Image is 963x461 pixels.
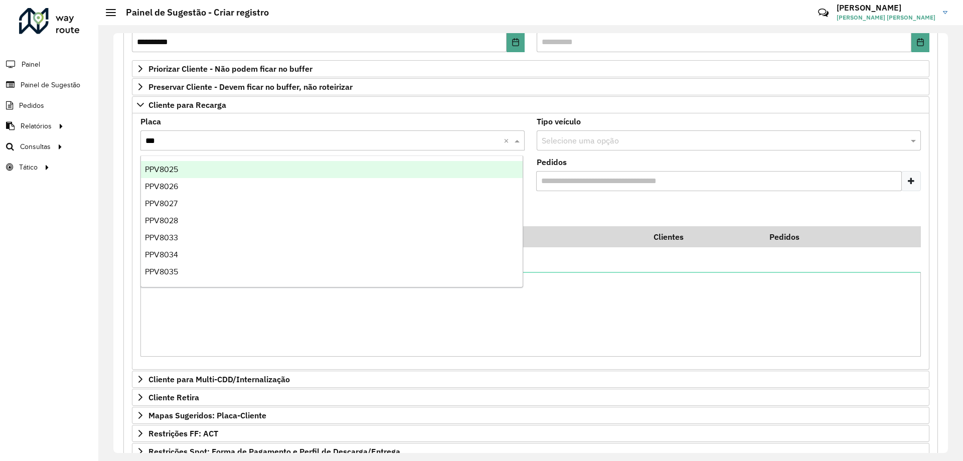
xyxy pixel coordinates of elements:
a: Cliente para Recarga [132,96,929,113]
span: Cliente para Recarga [148,101,226,109]
label: Tipo veículo [537,115,581,127]
span: Tático [19,162,38,173]
button: Choose Date [911,32,929,52]
span: PPV8033 [145,233,178,242]
button: Choose Date [507,32,525,52]
span: PPV8034 [145,250,178,259]
ng-dropdown-panel: Options list [140,156,523,287]
a: Cliente para Multi-CDD/Internalização [132,371,929,388]
a: Restrições FF: ACT [132,425,929,442]
span: Relatórios [21,121,52,131]
span: Painel de Sugestão [21,80,80,90]
span: PPV8027 [145,199,178,208]
span: Pedidos [19,100,44,111]
div: Cliente para Recarga [132,113,929,370]
a: Mapas Sugeridos: Placa-Cliente [132,407,929,424]
span: Consultas [20,141,51,152]
label: Pedidos [537,156,567,168]
span: Cliente para Multi-CDD/Internalização [148,375,290,383]
a: Cliente Retira [132,389,929,406]
span: Restrições Spot: Forma de Pagamento e Perfil de Descarga/Entrega [148,447,400,455]
span: Priorizar Cliente - Não podem ficar no buffer [148,65,312,73]
span: [PERSON_NAME] [PERSON_NAME] [837,13,935,22]
label: Placa [140,115,161,127]
span: PPV8025 [145,165,178,174]
span: PPV8026 [145,182,178,191]
span: Painel [22,59,40,70]
span: Cliente Retira [148,393,199,401]
h2: Painel de Sugestão - Criar registro [116,7,269,18]
span: Preservar Cliente - Devem ficar no buffer, não roteirizar [148,83,353,91]
span: PPV8028 [145,216,178,225]
th: Clientes [647,226,762,247]
a: Restrições Spot: Forma de Pagamento e Perfil de Descarga/Entrega [132,443,929,460]
th: Pedidos [762,226,878,247]
span: PPV8035 [145,267,178,276]
a: Priorizar Cliente - Não podem ficar no buffer [132,60,929,77]
span: Restrições FF: ACT [148,429,218,437]
a: Contato Rápido [813,2,834,24]
a: Preservar Cliente - Devem ficar no buffer, não roteirizar [132,78,929,95]
span: Clear all [504,134,512,146]
span: Mapas Sugeridos: Placa-Cliente [148,411,266,419]
h3: [PERSON_NAME] [837,3,935,13]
